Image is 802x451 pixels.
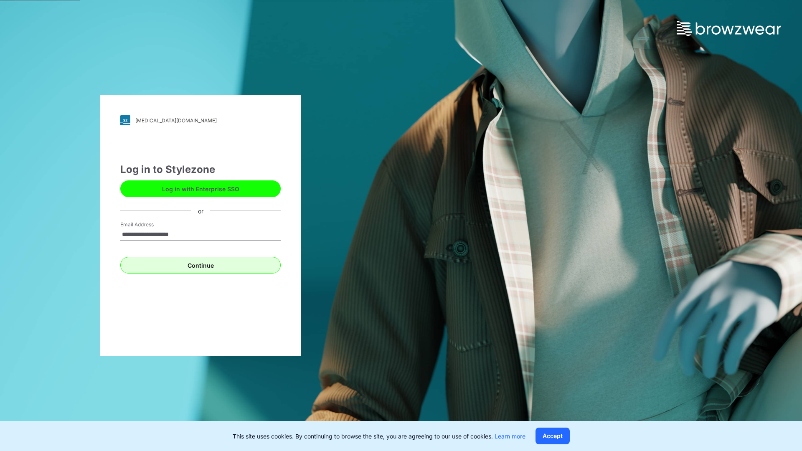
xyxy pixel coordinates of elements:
p: This site uses cookies. By continuing to browse the site, you are agreeing to our use of cookies. [233,432,525,441]
button: Continue [120,257,281,274]
div: or [191,206,210,215]
label: Email Address [120,221,179,228]
a: Learn more [495,433,525,440]
img: svg+xml;base64,PHN2ZyB3aWR0aD0iMjgiIGhlaWdodD0iMjgiIHZpZXdCb3g9IjAgMCAyOCAyOCIgZmlsbD0ibm9uZSIgeG... [120,115,130,125]
div: Log in to Stylezone [120,162,281,177]
button: Accept [536,428,570,444]
div: [MEDICAL_DATA][DOMAIN_NAME] [135,117,217,124]
img: browzwear-logo.73288ffb.svg [677,21,781,36]
a: [MEDICAL_DATA][DOMAIN_NAME] [120,115,281,125]
button: Log in with Enterprise SSO [120,180,281,197]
